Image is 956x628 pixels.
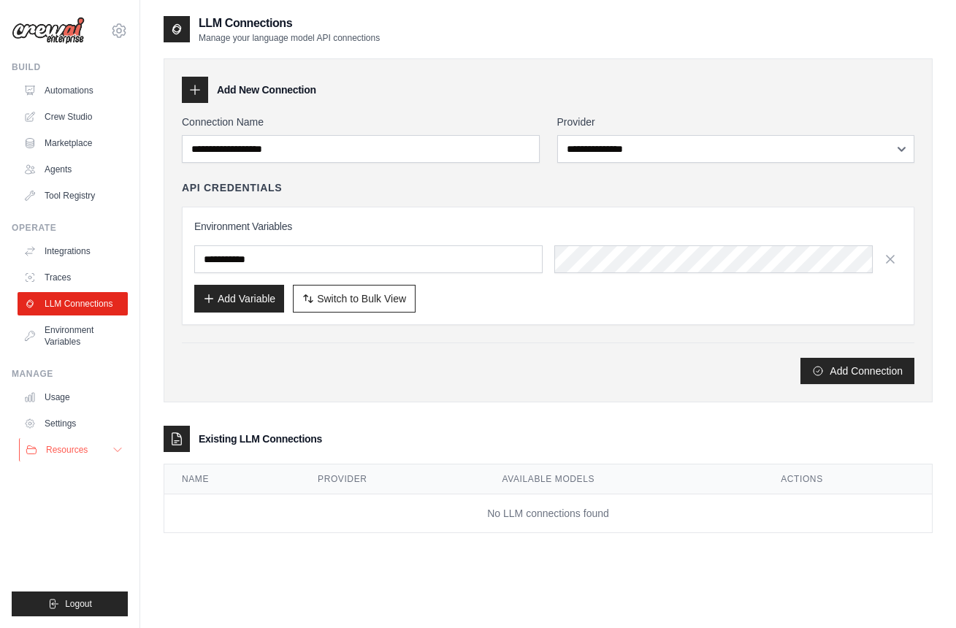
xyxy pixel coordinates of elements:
th: Actions [763,464,932,494]
td: No LLM connections found [164,494,932,533]
h3: Add New Connection [217,83,316,97]
div: Operate [12,222,128,234]
h3: Environment Variables [194,219,902,234]
th: Name [164,464,300,494]
a: Crew Studio [18,105,128,129]
span: Logout [65,598,92,610]
a: Marketplace [18,131,128,155]
span: Resources [46,444,88,456]
button: Switch to Bulk View [293,285,416,313]
div: Manage [12,368,128,380]
button: Add Connection [800,358,914,384]
th: Provider [300,464,485,494]
a: Integrations [18,240,128,263]
a: Environment Variables [18,318,128,353]
a: LLM Connections [18,292,128,315]
button: Logout [12,591,128,616]
div: Build [12,61,128,73]
label: Provider [557,115,915,129]
label: Connection Name [182,115,540,129]
h4: API Credentials [182,180,282,195]
h2: LLM Connections [199,15,380,32]
span: Switch to Bulk View [317,291,406,306]
th: Available Models [485,464,764,494]
a: Tool Registry [18,184,128,207]
a: Traces [18,266,128,289]
img: Logo [12,17,85,45]
h3: Existing LLM Connections [199,432,322,446]
a: Automations [18,79,128,102]
a: Usage [18,386,128,409]
a: Settings [18,412,128,435]
button: Resources [19,438,129,462]
p: Manage your language model API connections [199,32,380,44]
a: Agents [18,158,128,181]
button: Add Variable [194,285,284,313]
